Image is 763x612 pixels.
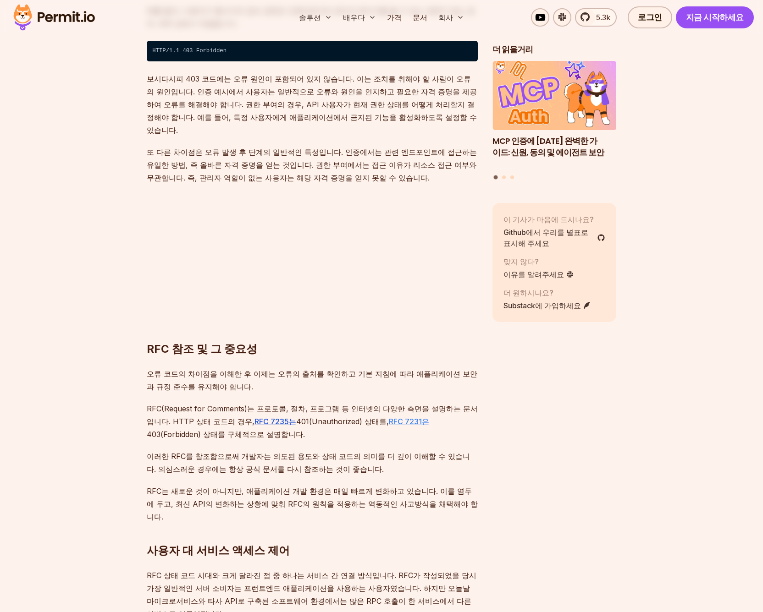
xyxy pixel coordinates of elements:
[254,417,296,426] a: RFC 7235는
[503,215,594,224] font: 이 기사가 마음에 드시나요?
[503,300,591,311] a: Substack에 가입하세요
[389,417,429,426] a: RFC 7231은
[147,74,477,135] font: 보시다시피 403 코드에는 오류 원인이 포함되어 있지 않습니다. 이는 조치를 취해야 할 사람이 오류의 원인입니다. 인증 예시에서 사용자는 일반적으로 오류와 원인을 인지하고 필...
[147,342,257,355] font: RFC 참조 및 그 중요성
[147,369,477,391] font: 오류 코드의 차이점을 이해한 후 이제는 오류의 출처를 확인하고 기본 지침에 따라 애플리케이션 보안과 규정 준수를 유지해야 합니다.
[147,148,477,182] font: 또 다른 차이점은 오류 발생 후 단계의 일반적인 특성입니다. 인증에서는 관련 엔드포인트에 접근하는 유일한 방법, 즉 올바른 자격 증명을 얻는 것입니다. 권한 부여에서는 접근 ...
[147,486,478,521] font: RFC는 새로운 것이 아니지만, 애플리케이션 개발 환경은 매일 빠르게 변화하고 있습니다. 이를 염두에 두고, 최신 API의 변화하는 상황에 맞춰 RFC의 원칙을 적용하는 역동...
[638,11,662,23] font: 로그인
[9,2,99,33] img: 허가 로고
[299,13,321,22] font: 솔루션
[492,61,616,170] li: 3개 중 1개
[494,175,498,180] button: 슬라이드 1로 이동
[147,430,305,439] font: 403(Forbidden) 상태를 구체적으로 설명합니다.
[295,8,336,27] button: 솔루션
[343,13,365,22] font: 배우다
[147,41,478,62] code: HTTP/1.1 403 Forbidden
[383,8,405,27] a: 가격
[596,13,610,22] font: 5.3k
[575,8,617,27] a: 5.3k
[147,544,290,557] font: 사용자 대 서비스 액세스 제어
[503,257,539,266] font: 맞지 않다?
[409,8,431,27] a: 문서
[492,61,616,181] div: 게시물
[492,61,616,131] img: MCP 인증에 대한 완벽한 가이드: 신원, 동의 및 에이전트 보안
[676,6,754,28] a: 지금 시작하세요
[503,288,553,297] font: 더 원하시나요?
[492,44,533,55] font: 더 읽을거리
[503,227,605,249] a: Github에서 우리를 별표로 표시해 주세요
[628,6,672,28] a: 로그인
[492,135,604,158] font: MCP 인증에 [DATE] 완벽한 가이드: 신원, 동의 및 에이전트 보안
[339,8,380,27] button: 배우다
[147,404,478,426] font: RFC(Request for Comments)는 프로토콜, 절차, 프로그램 등 인터넷의 다양한 측면을 설명하는 문서입니다. HTTP 상태 코드의 경우,
[296,417,389,426] font: 401(Unauthorized) 상태를,
[413,13,427,22] font: 문서
[510,176,514,180] button: 슬라이드 3으로 이동
[502,176,506,180] button: 슬라이드 2로 이동
[438,13,453,22] font: 회사
[387,13,402,22] font: 가격
[147,452,470,474] font: 이러한 RFC를 참조함으로써 개발자는 의도된 용도와 상태 코드의 의미를 더 깊이 이해할 수 있습니다. 의심스러운 경우에는 항상 공식 문서를 다시 참조하는 것이 좋습니다.
[147,193,422,331] iframe: https://lu.ma/embed/calendar/cal-osivJJtYL9hKgx6/이벤트
[435,8,468,27] button: 회사
[503,269,574,280] a: 이유를 알려주세요
[686,11,744,23] font: 지금 시작하세요
[492,61,616,170] a: MCP 인증에 대한 완벽한 가이드: 신원, 동의 및 에이전트 보안MCP 인증에 [DATE] 완벽한 가이드: 신원, 동의 및 에이전트 보안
